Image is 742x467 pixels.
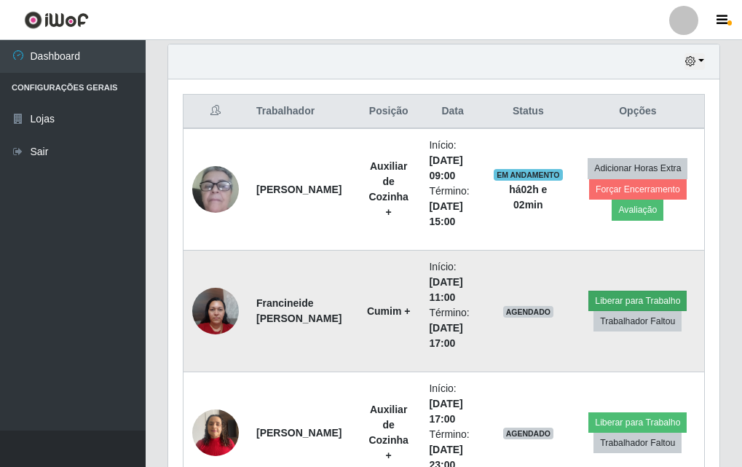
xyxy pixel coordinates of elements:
th: Data [420,95,484,129]
time: [DATE] 09:00 [429,154,462,181]
img: 1735852864597.jpeg [192,280,239,342]
time: [DATE] 11:00 [429,276,462,303]
li: Término: [429,305,475,351]
li: Início: [429,138,475,184]
th: Posição [357,95,420,129]
button: Adicionar Horas Extra [588,158,687,178]
button: Forçar Encerramento [589,179,687,200]
button: Liberar para Trabalho [588,412,687,433]
strong: Auxiliar de Cozinha + [368,404,408,461]
img: 1737135977494.jpeg [192,401,239,463]
span: EM ANDAMENTO [494,169,563,181]
img: 1705182808004.jpeg [192,141,239,238]
span: AGENDADO [503,306,554,318]
span: AGENDADO [503,428,554,439]
strong: Francineide [PERSON_NAME] [256,297,342,324]
th: Opções [572,95,705,129]
time: [DATE] 15:00 [429,200,462,227]
strong: Cumim + [367,305,411,317]
strong: Auxiliar de Cozinha + [368,160,408,218]
li: Início: [429,381,475,427]
time: [DATE] 17:00 [429,322,462,349]
img: CoreUI Logo [24,11,89,29]
li: Término: [429,184,475,229]
button: Trabalhador Faltou [593,311,682,331]
th: Status [485,95,572,129]
strong: [PERSON_NAME] [256,427,342,439]
button: Liberar para Trabalho [588,291,687,311]
li: Início: [429,259,475,305]
strong: [PERSON_NAME] [256,184,342,195]
strong: há 02 h e 02 min [509,184,547,211]
time: [DATE] 17:00 [429,398,462,425]
button: Avaliação [612,200,663,220]
button: Trabalhador Faltou [593,433,682,453]
th: Trabalhador [248,95,357,129]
